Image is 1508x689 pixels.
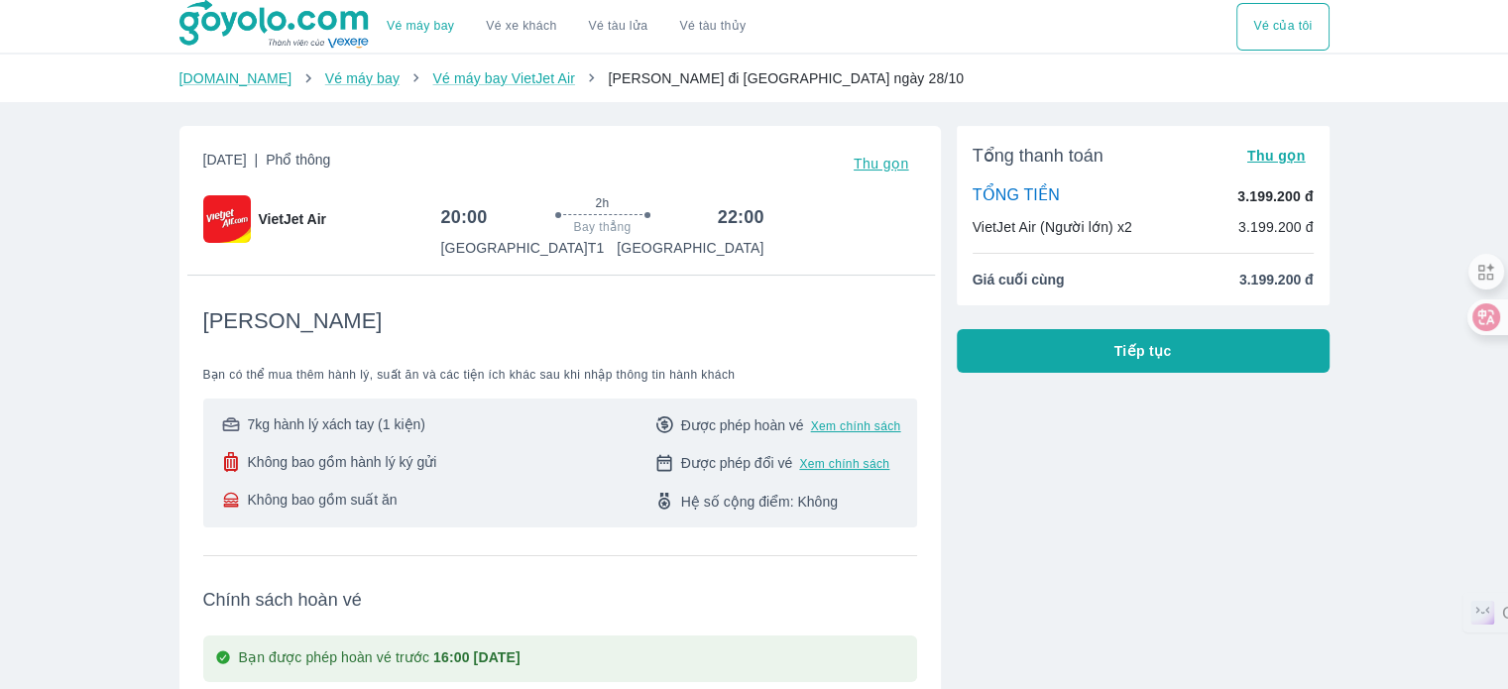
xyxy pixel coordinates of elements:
a: Vé máy bay [325,70,400,86]
span: Bạn có thể mua thêm hành lý, suất ăn và các tiện ích khác sau khi nhập thông tin hành khách [203,367,917,383]
span: Không bao gồm suất ăn [248,490,398,510]
button: Thu gọn [1239,142,1314,170]
button: Xem chính sách [799,456,889,472]
button: Tiếp tục [957,329,1330,373]
span: [PERSON_NAME] đi [GEOGRAPHIC_DATA] ngày 28/10 [608,70,964,86]
div: choose transportation mode [371,3,761,51]
span: Tiếp tục [1114,341,1172,361]
a: Vé máy bay [387,19,454,34]
p: 3.199.200 đ [1237,186,1313,206]
nav: breadcrumb [179,68,1330,88]
span: Được phép hoàn vé [681,415,804,435]
button: Xem chính sách [811,418,901,434]
span: Thu gọn [1247,148,1306,164]
span: Chính sách hoàn vé [203,588,917,612]
div: choose transportation mode [1236,3,1329,51]
p: [GEOGRAPHIC_DATA] [617,238,763,258]
span: Thu gọn [854,156,909,172]
h6: 20:00 [441,205,488,229]
button: Vé của tôi [1236,3,1329,51]
span: Không bao gồm hành lý ký gửi [248,452,437,472]
a: Vé tàu lửa [573,3,664,51]
a: Vé máy bay VietJet Air [432,70,574,86]
span: 2h [595,195,609,211]
span: Hệ số cộng điểm: Không [681,492,838,512]
span: Bay thẳng [574,219,632,235]
span: 3.199.200 đ [1239,270,1314,289]
span: | [255,152,259,168]
p: 3.199.200 đ [1238,217,1314,237]
p: TỔNG TIỀN [973,185,1060,207]
p: VietJet Air (Người lớn) x2 [973,217,1132,237]
span: Được phép đổi vé [681,453,793,473]
span: [PERSON_NAME] [203,307,383,335]
span: VietJet Air [259,209,326,229]
span: [DATE] [203,150,331,177]
strong: 16:00 [DATE] [433,649,521,665]
span: Tổng thanh toán [973,144,1103,168]
h6: 22:00 [718,205,764,229]
a: [DOMAIN_NAME] [179,70,292,86]
span: Giá cuối cùng [973,270,1065,289]
span: 7kg hành lý xách tay (1 kiện) [248,414,425,434]
span: Phổ thông [266,152,330,168]
button: Thu gọn [846,150,917,177]
p: [GEOGRAPHIC_DATA] T1 [441,238,605,258]
p: Bạn được phép hoàn vé trước [239,647,521,670]
button: Vé tàu thủy [663,3,761,51]
a: Vé xe khách [486,19,556,34]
